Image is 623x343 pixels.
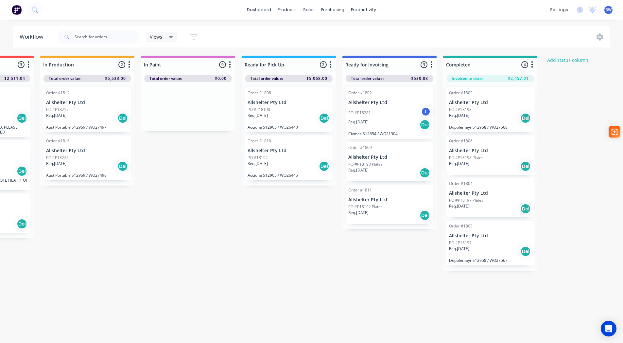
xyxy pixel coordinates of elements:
[348,161,383,167] p: PO #P18190 Plates
[4,76,25,81] span: $2,511.04
[547,5,571,15] div: settings
[12,5,22,15] img: Factory
[319,161,329,171] div: Del
[446,135,534,175] div: Order #1806Allshelter Pty LtdPO #P18198 PlatesReq.[DATE]Del
[348,154,431,160] p: Allshelter Pty Ltd
[250,76,283,81] span: Total order value:
[421,107,431,117] div: L
[420,168,430,178] div: Del
[346,185,433,224] div: Order #1811Allshelter Pty LtdPO #P18192 PlatesReq.[DATE]Del
[452,76,483,81] span: Invoiced to date:
[117,113,128,123] div: Del
[248,138,271,144] div: Order #1810
[117,161,128,171] div: Del
[46,90,70,96] div: Order #1812
[244,5,274,15] a: dashboard
[348,210,369,216] p: Req. [DATE]
[348,197,431,203] p: Allshelter Pty Ltd
[348,145,372,151] div: Order #1809
[274,5,300,15] div: products
[248,100,330,105] p: Allshelter Pty Ltd
[348,167,369,173] p: Req. [DATE]
[449,190,531,196] p: Allshelter Pty Ltd
[520,161,531,171] div: Del
[449,223,473,229] div: Order #1803
[348,204,383,210] p: PO #P18192 Plates
[449,246,469,252] p: Req. [DATE]
[248,161,268,167] p: Req. [DATE]
[46,173,129,178] p: Aust Portable S12959 / WO27496
[449,138,473,144] div: Order #1806
[544,56,592,64] button: Add status column
[43,135,131,180] div: Order #1816Allshelter Pty LtdPO #P18226Req.[DATE]DelAust Portable S12959 / WO27496
[248,113,268,118] p: Req. [DATE]
[319,113,329,123] div: Del
[348,119,369,125] p: Req. [DATE]
[348,100,431,105] p: Allshelter Pty Ltd
[46,113,66,118] p: Req. [DATE]
[46,155,69,161] p: PO #P18226
[348,131,431,136] p: Civmec S12654 / WO21304
[520,204,531,214] div: Del
[449,113,469,118] p: Req. [DATE]
[520,246,531,257] div: Del
[449,161,469,167] p: Req. [DATE]
[449,90,473,96] div: Order #1805
[248,125,330,130] p: Acciona S12905 / WO26440
[348,110,371,116] p: PO #P18281
[215,76,227,81] span: $0.00
[449,181,473,187] div: Order #1804
[449,203,469,209] p: Req. [DATE]
[348,5,379,15] div: productivity
[46,138,70,144] div: Order #1816
[411,76,428,81] span: $530.88
[351,76,384,81] span: Total order value:
[318,5,348,15] div: purchasing
[105,76,126,81] span: $5,533.00
[420,210,430,221] div: Del
[43,87,131,132] div: Order #1812Allshelter Pty LtdPO #P18217Req.[DATE]DelAust Portable S12959 / WO27497
[245,135,333,180] div: Order #1810Allshelter Pty LtdPO #18192Req.[DATE]DelAcciona S12905 / WO26445
[46,161,66,167] p: Req. [DATE]
[508,76,529,81] span: $2,457.01
[520,113,531,123] div: Del
[449,125,531,130] p: Dopplemayr S12958 / WO27568
[17,113,27,123] div: Del
[446,178,534,217] div: Order #1804Allshelter Pty LtdPO #P18197 PlatesReq.[DATE]Del
[49,76,81,81] span: Total order value:
[449,197,483,203] p: PO #P18197 Plates
[245,87,333,132] div: Order #1808Allshelter Pty LtdPO #P18190Req.[DATE]DelAcciona S12905 / WO26440
[17,166,27,176] div: Del
[149,76,182,81] span: Total order value:
[449,107,472,113] p: PO #P18198
[446,221,534,265] div: Order #1803Allshelter Pty LtdPO #P18197Req.[DATE]DelDopplemayr S12958 / WO27567
[17,219,27,229] div: Del
[449,100,531,105] p: Allshelter Pty Ltd
[248,173,330,178] p: Acciona S12905 / WO26445
[346,142,433,181] div: Order #1809Allshelter Pty LtdPO #P18190 PlatesReq.[DATE]Del
[348,187,372,193] div: Order #1811
[248,107,270,113] p: PO #P18190
[420,119,430,130] div: Del
[75,30,139,44] input: Search for orders...
[300,5,318,15] div: sales
[248,148,330,153] p: Allshelter Pty Ltd
[449,148,531,153] p: Allshelter Pty Ltd
[449,233,531,239] p: Allshelter Pty Ltd
[449,240,472,246] p: PO #P18197
[46,100,129,105] p: Allshelter Pty Ltd
[348,90,372,96] div: Order #1802
[449,155,483,161] p: PO #P18198 Plates
[446,87,534,132] div: Order #1805Allshelter Pty LtdPO #P18198Req.[DATE]DelDopplemayr S12958 / WO27568
[46,125,129,130] p: Aust Portable S12959 / WO27497
[46,107,69,113] p: PO #P18217
[248,90,271,96] div: Order #1808
[20,33,46,41] div: Workflow
[150,33,162,40] span: Views
[601,321,616,336] div: Open Intercom Messenger
[346,87,433,139] div: Order #1802Allshelter Pty LtdPO #P18281LReq.[DATE]DelCivmec S12654 / WO21304
[248,155,268,161] p: PO #18192
[46,148,129,153] p: Allshelter Pty Ltd
[605,7,612,13] span: BW
[306,76,327,81] span: $5,068.00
